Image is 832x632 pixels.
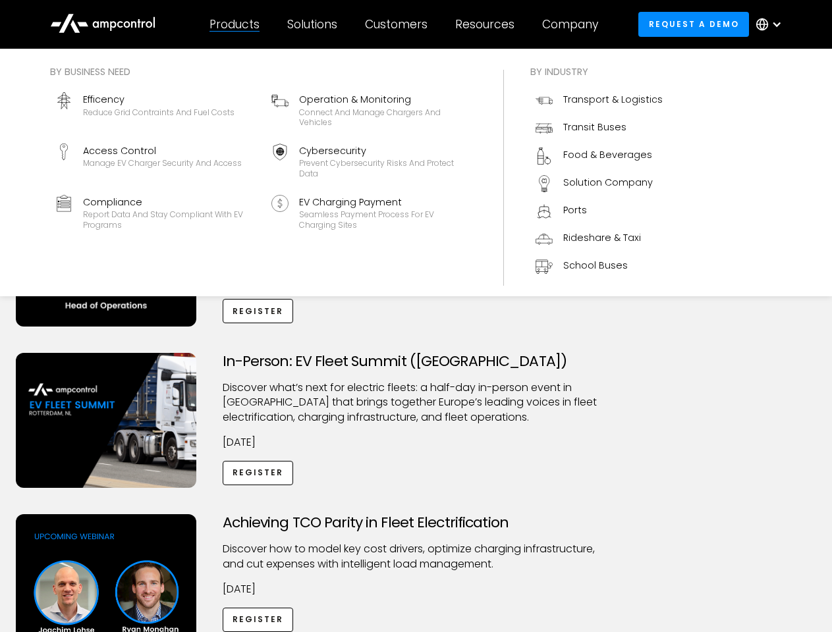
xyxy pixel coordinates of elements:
[530,170,668,197] a: Solution Company
[530,115,668,142] a: Transit Buses
[50,138,261,184] a: Access ControlManage EV charger security and access
[530,225,668,253] a: Rideshare & Taxi
[223,353,610,370] h3: In-Person: EV Fleet Summit ([GEOGRAPHIC_DATA])
[266,138,477,184] a: CybersecurityPrevent cybersecurity risks and protect data
[299,107,472,128] div: Connect and manage chargers and vehicles
[542,17,598,32] div: Company
[563,175,653,190] div: Solution Company
[530,253,668,280] a: School Buses
[563,120,626,134] div: Transit Buses
[365,17,428,32] div: Customers
[530,197,668,225] a: Ports
[223,299,294,323] a: Register
[299,144,472,158] div: Cybersecurity
[50,65,477,79] div: By business need
[83,144,242,158] div: Access Control
[50,87,261,133] a: EfficencyReduce grid contraints and fuel costs
[223,435,610,450] p: [DATE]
[223,582,610,596] p: [DATE]
[563,203,587,217] div: Ports
[563,147,652,162] div: Food & Beverages
[223,381,610,425] p: ​Discover what’s next for electric fleets: a half-day in-person event in [GEOGRAPHIC_DATA] that b...
[299,209,472,230] div: Seamless Payment Process for EV Charging Sites
[83,92,235,107] div: Efficency
[563,258,628,273] div: School Buses
[223,542,610,571] p: Discover how to model key cost drivers, optimize charging infrastructure, and cut expenses with i...
[223,608,294,632] a: Register
[530,65,668,79] div: By industry
[266,190,477,236] a: EV Charging PaymentSeamless Payment Process for EV Charging Sites
[83,158,242,169] div: Manage EV charger security and access
[209,17,260,32] div: Products
[83,209,256,230] div: Report data and stay compliant with EV programs
[563,92,663,107] div: Transport & Logistics
[455,17,514,32] div: Resources
[530,142,668,170] a: Food & Beverages
[50,190,261,236] a: ComplianceReport data and stay compliant with EV programs
[563,230,641,245] div: Rideshare & Taxi
[223,514,610,531] h3: Achieving TCO Parity in Fleet Electrification
[299,92,472,107] div: Operation & Monitoring
[223,461,294,485] a: Register
[287,17,337,32] div: Solutions
[299,158,472,178] div: Prevent cybersecurity risks and protect data
[638,12,749,36] a: Request a demo
[530,87,668,115] a: Transport & Logistics
[83,195,256,209] div: Compliance
[299,195,472,209] div: EV Charging Payment
[83,107,235,118] div: Reduce grid contraints and fuel costs
[266,87,477,133] a: Operation & MonitoringConnect and manage chargers and vehicles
